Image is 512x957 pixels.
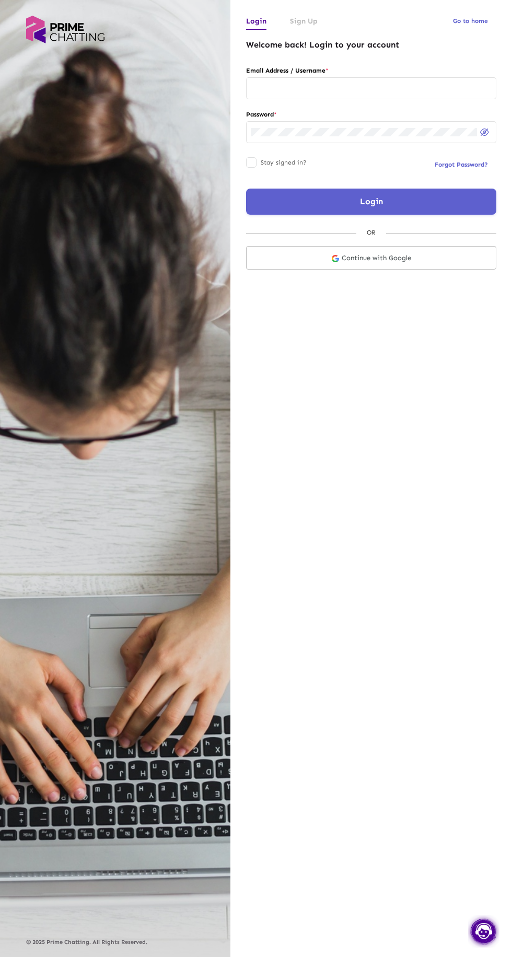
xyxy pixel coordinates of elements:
button: Login [246,189,496,215]
label: Email Address / Username [246,65,496,76]
a: Login [246,13,266,30]
button: Hide password [477,124,492,139]
img: logo [26,16,104,43]
a: Continue with Google [246,246,496,270]
span: Stay signed in? [261,156,307,169]
h4: Welcome back! Login to your account [246,40,496,50]
img: eye-off.svg [480,129,489,136]
img: chat.png [468,915,499,948]
button: Go to home [445,11,496,30]
label: Password [246,109,496,120]
img: google-login.svg [332,254,339,263]
a: Sign Up [290,13,318,30]
span: Forgot Password? [435,161,488,168]
p: © 2025 Prime Chatting. All Rights Reserved. [26,939,204,946]
button: Forgot Password? [426,155,496,174]
div: OR [356,227,386,238]
span: Go to home [453,17,488,25]
span: Login [360,196,383,206]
